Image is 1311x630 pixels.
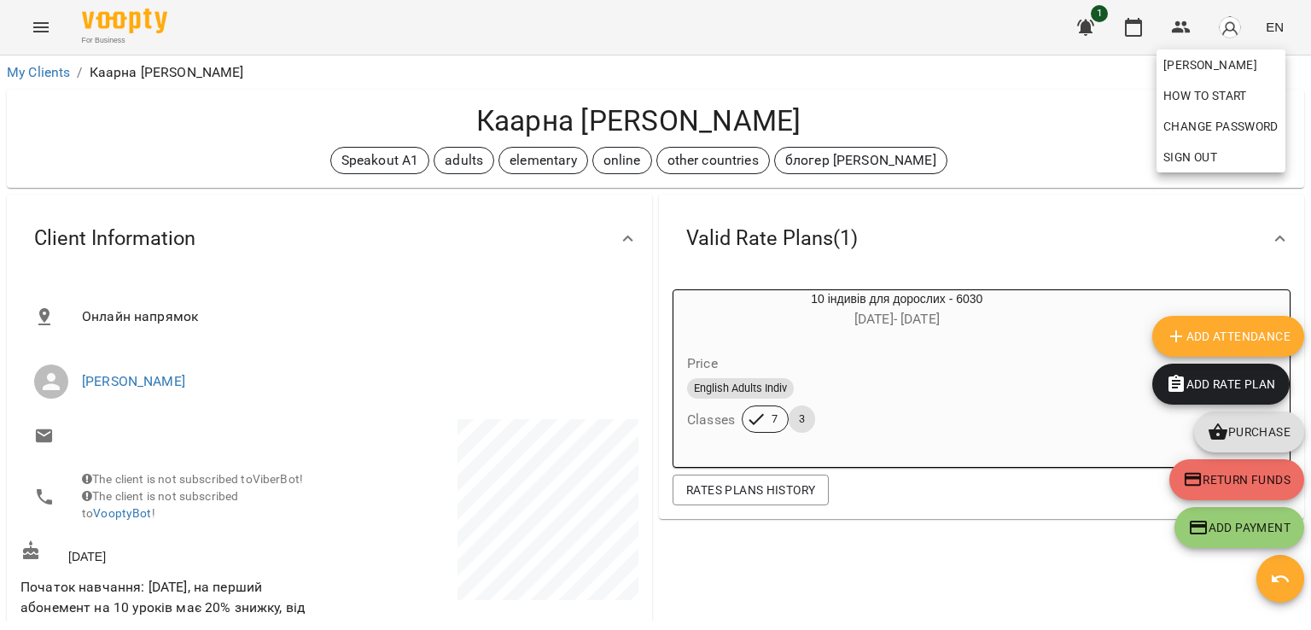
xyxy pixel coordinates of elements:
span: [PERSON_NAME] [1163,55,1279,75]
span: How to start [1163,85,1247,106]
button: Sign Out [1157,142,1285,172]
a: Change Password [1157,111,1285,142]
span: Sign Out [1163,147,1217,167]
a: [PERSON_NAME] [1157,50,1285,80]
span: Change Password [1163,116,1279,137]
a: How to start [1157,80,1254,111]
